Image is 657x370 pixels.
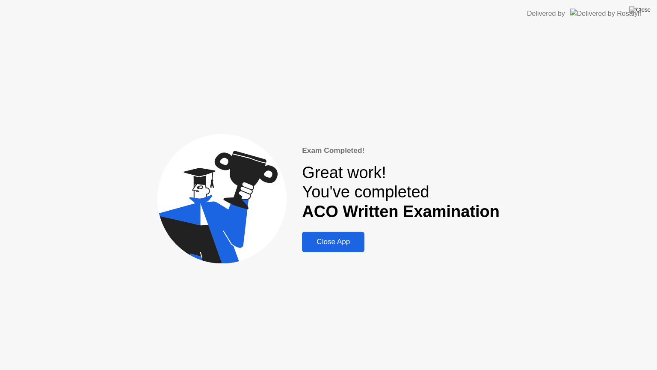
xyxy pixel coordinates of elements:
[305,238,362,246] div: Close App
[302,232,364,252] button: Close App
[570,9,642,18] img: Delivered by Rosalyn
[302,203,500,221] b: ACO Written Examination
[302,145,500,156] div: Exam Completed!
[527,9,565,19] div: Delivered by
[302,163,500,222] div: Great work! You've completed
[629,6,651,13] img: Close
